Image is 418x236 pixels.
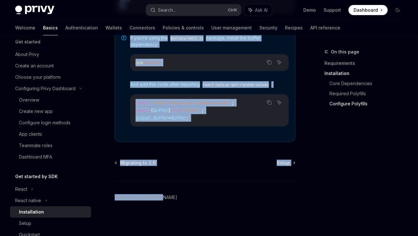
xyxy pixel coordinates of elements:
[330,89,408,99] a: Required Polyfills
[146,4,241,16] button: Search...CtrlK
[130,81,289,88] span: And add this code after importing :
[285,20,303,35] a: Recipes
[121,35,126,40] svg: Note
[277,160,290,166] span: Setup
[136,108,151,113] span: import
[10,128,91,140] a: App clients
[19,130,42,138] div: App clients
[10,71,91,83] a: Choose your platform
[146,60,161,65] span: buffer
[15,20,35,35] a: Welcome
[181,108,201,113] span: 'buffer'
[228,8,237,13] span: Ctrl K
[201,108,204,113] span: ;
[10,151,91,163] a: Dashboard MFA
[19,108,53,115] div: Create new app
[393,5,403,15] button: Toggle dark mode
[65,20,98,35] a: Authentication
[15,173,58,180] h5: Get started by SDK
[277,160,295,166] a: Setup
[19,220,31,227] div: Setup
[171,115,186,121] span: Buffer
[331,48,359,56] span: On this page
[163,20,204,35] a: Policies & controls
[265,98,273,107] button: Copy the contents from the code block
[19,153,52,161] div: Dashboard MFA
[200,82,271,88] code: react-native-get-random-values
[136,100,151,106] span: import
[324,68,408,78] a: Installation
[19,96,39,104] div: Overview
[15,197,41,204] div: React native
[310,20,340,35] a: API reference
[10,94,91,106] a: Overview
[15,85,76,92] div: Configuring Privy Dashboard
[106,20,122,35] a: Wallets
[136,115,151,121] span: global
[120,160,156,166] span: Migrating to 2.0
[19,142,52,149] div: Teammate roles
[168,35,206,41] code: @solana/web3.js
[143,60,146,65] span: i
[354,7,378,13] span: Dashboard
[330,78,408,89] a: Core Dependencies
[275,58,283,66] button: Ask AI
[255,7,268,13] span: Ask AI
[136,60,143,65] span: npm
[10,140,91,151] a: Teammate roles
[348,5,388,15] a: Dashboard
[10,206,91,218] a: Installation
[10,60,91,71] a: Create an account
[10,218,91,229] a: Setup
[15,6,54,15] img: dark logo
[151,108,153,113] span: {
[211,20,252,35] a: User management
[15,51,39,58] div: About Privy
[168,115,171,121] span: =
[115,194,177,201] a: Powered by [PERSON_NAME]
[151,100,232,106] span: 'react-native-get-random-values'
[15,185,27,193] div: React
[130,35,289,48] span: If you’re using the package, install the buffer dependency:
[244,4,272,16] button: Ask AI
[115,160,156,166] a: Migrating to 2.0
[43,20,58,35] a: Basics
[324,58,408,68] a: Requirements
[232,100,234,106] span: ;
[10,49,91,60] a: About Privy
[168,108,171,113] span: }
[130,20,155,35] a: Connectors
[275,98,283,107] button: Ask AI
[186,115,189,121] span: ;
[265,58,273,66] button: Copy the contents from the code block
[153,108,168,113] span: Buffer
[259,20,277,35] a: Security
[330,99,408,109] a: Configure Polyfills
[151,115,153,121] span: .
[158,6,176,14] div: Search...
[303,7,316,13] a: Demo
[19,208,44,216] div: Installation
[15,73,61,81] div: Choose your platform
[171,108,181,113] span: from
[10,117,91,128] a: Configure login methods
[324,7,341,13] a: Support
[153,115,168,121] span: Buffer
[19,119,70,127] div: Configure login methods
[10,106,91,117] a: Create new app
[15,62,54,70] div: Create an account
